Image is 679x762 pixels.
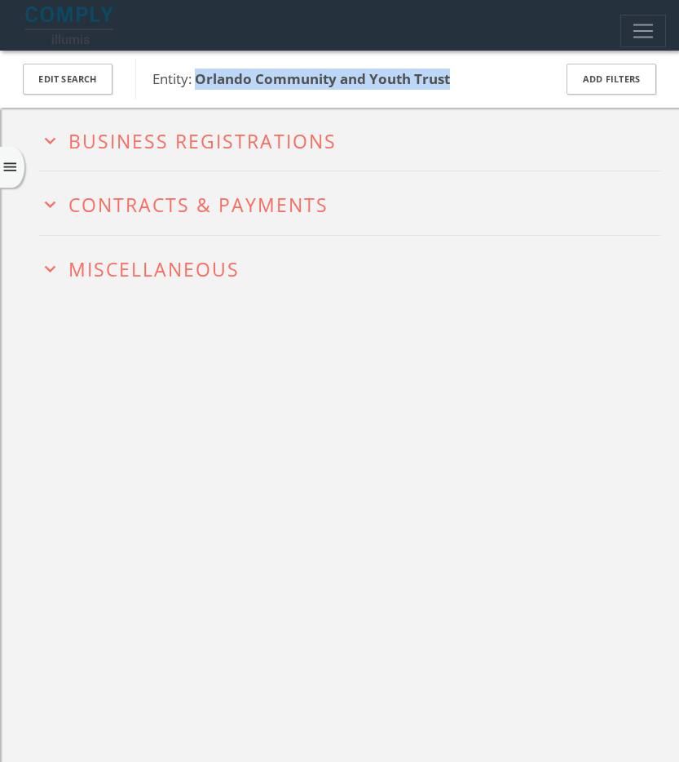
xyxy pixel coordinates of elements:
[39,130,61,152] i: expand_more
[620,15,666,47] button: Toggle navigation
[195,69,450,88] b: Orlando Community and Youth Trust
[68,192,328,218] span: Contracts & Payments
[39,190,661,215] button: expand_moreContracts & Payments
[68,256,240,282] span: Miscellaneous
[39,126,661,152] button: expand_moreBusiness Registrations
[23,64,112,95] button: Edit Search
[25,7,117,44] img: illumis
[39,258,61,280] i: expand_more
[567,64,656,95] button: Add Filters
[39,193,61,215] i: expand_more
[68,128,337,154] span: Business Registrations
[39,255,661,280] button: expand_moreMiscellaneous
[152,69,450,88] span: Entity:
[2,159,19,176] i: menu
